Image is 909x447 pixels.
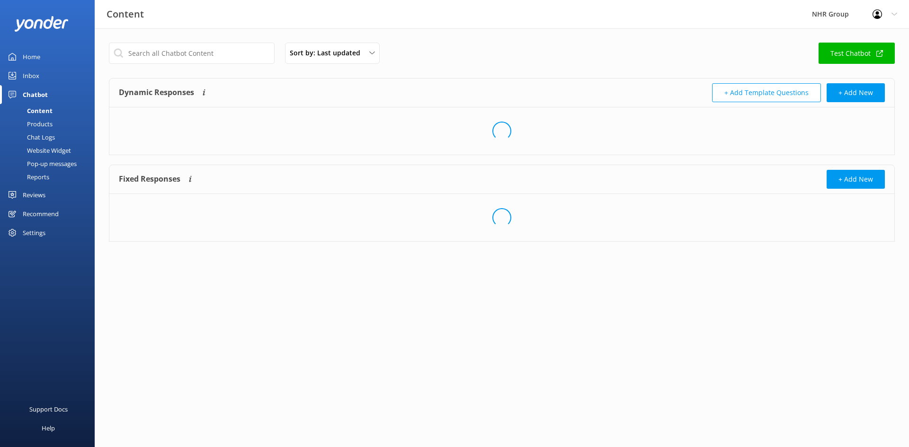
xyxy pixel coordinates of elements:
[6,144,95,157] a: Website Widget
[14,16,69,32] img: yonder-white-logo.png
[6,104,53,117] div: Content
[107,7,144,22] h3: Content
[6,157,95,170] a: Pop-up messages
[827,170,885,189] button: + Add New
[6,157,77,170] div: Pop-up messages
[42,419,55,438] div: Help
[6,170,49,184] div: Reports
[6,117,95,131] a: Products
[6,131,95,144] a: Chat Logs
[23,223,45,242] div: Settings
[23,85,48,104] div: Chatbot
[23,66,39,85] div: Inbox
[819,43,895,64] a: Test Chatbot
[6,170,95,184] a: Reports
[23,185,45,204] div: Reviews
[109,43,275,64] input: Search all Chatbot Content
[29,400,68,419] div: Support Docs
[119,170,180,189] h4: Fixed Responses
[6,144,71,157] div: Website Widget
[6,104,95,117] a: Content
[6,117,53,131] div: Products
[827,83,885,102] button: + Add New
[119,83,194,102] h4: Dynamic Responses
[23,47,40,66] div: Home
[6,131,55,144] div: Chat Logs
[712,83,821,102] button: + Add Template Questions
[290,48,366,58] span: Sort by: Last updated
[23,204,59,223] div: Recommend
